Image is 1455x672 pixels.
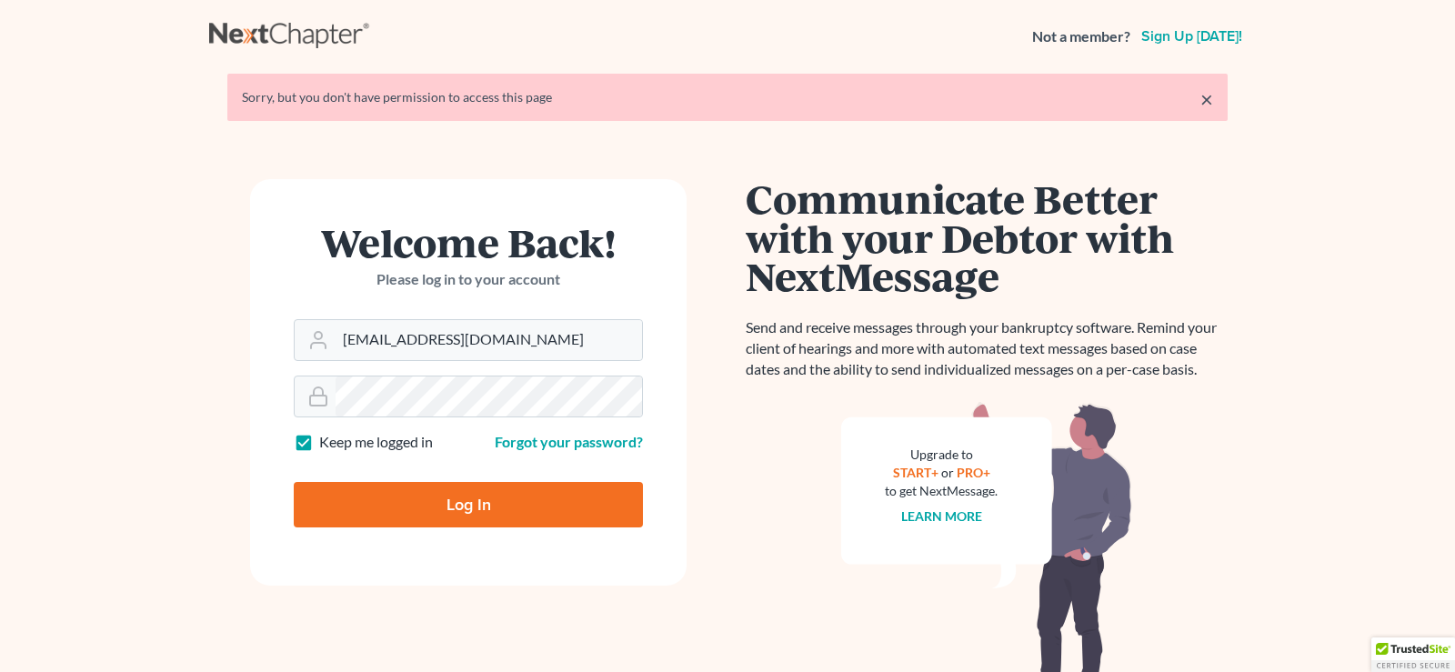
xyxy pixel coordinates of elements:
h1: Communicate Better with your Debtor with NextMessage [746,179,1228,296]
div: TrustedSite Certified [1371,637,1455,672]
label: Keep me logged in [319,432,433,453]
a: START+ [893,465,938,480]
span: or [941,465,954,480]
a: Learn more [901,508,982,524]
p: Send and receive messages through your bankruptcy software. Remind your client of hearings and mo... [746,317,1228,380]
a: Forgot your password? [495,433,643,450]
div: Upgrade to [885,446,998,464]
div: Sorry, but you don't have permission to access this page [242,88,1213,106]
div: to get NextMessage. [885,482,998,500]
a: × [1200,88,1213,110]
h1: Welcome Back! [294,223,643,262]
strong: Not a member? [1032,26,1130,47]
p: Please log in to your account [294,269,643,290]
a: Sign up [DATE]! [1138,29,1246,44]
input: Email Address [336,320,642,360]
input: Log In [294,482,643,527]
a: PRO+ [957,465,990,480]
